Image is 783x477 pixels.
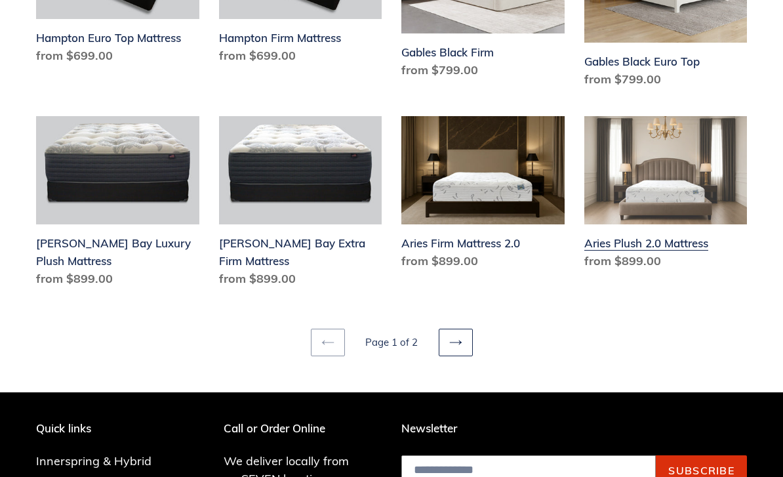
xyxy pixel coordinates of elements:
a: Innerspring & Hybrid [36,454,151,469]
p: Quick links [36,423,171,436]
p: Newsletter [401,423,747,436]
a: Aries Plush 2.0 Mattress [584,117,748,276]
a: Chadwick Bay Luxury Plush Mattress [36,117,199,294]
li: Page 1 of 2 [348,336,436,351]
p: Call or Order Online [224,423,382,436]
a: Aries Firm Mattress 2.0 [401,117,565,276]
a: Chadwick Bay Extra Firm Mattress [219,117,382,294]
